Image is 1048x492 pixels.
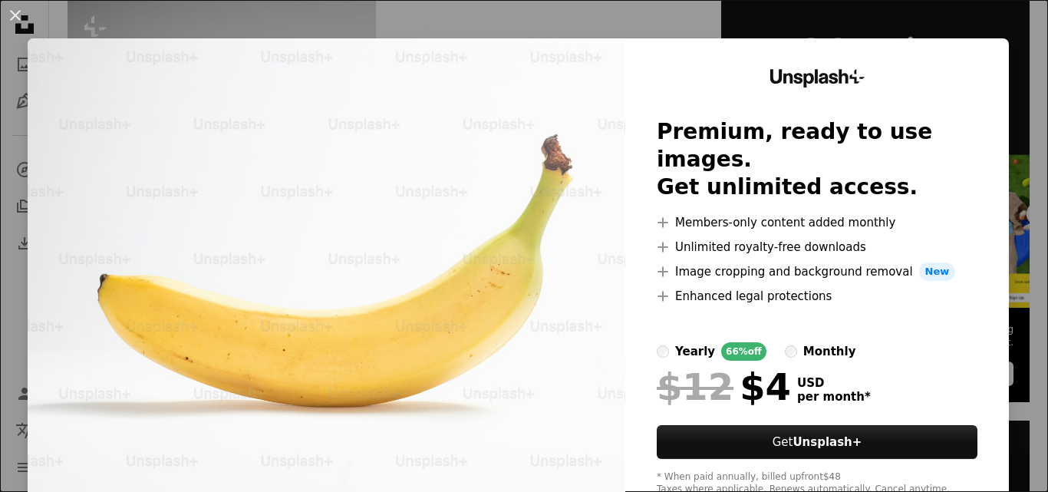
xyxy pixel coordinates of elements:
li: Unlimited royalty-free downloads [657,238,977,256]
button: GetUnsplash+ [657,425,977,459]
span: USD [797,376,871,390]
span: New [919,263,956,281]
div: 66% off [721,342,766,361]
div: $4 [657,367,791,407]
li: Members-only content added monthly [657,213,977,232]
input: yearly66%off [657,345,669,358]
h2: Premium, ready to use images. Get unlimited access. [657,118,977,201]
li: Enhanced legal protections [657,287,977,305]
div: monthly [803,342,856,361]
div: yearly [675,342,715,361]
strong: Unsplash+ [793,435,862,449]
li: Image cropping and background removal [657,263,977,281]
input: monthly [785,345,797,358]
span: $12 [657,367,733,407]
span: per month * [797,390,871,404]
